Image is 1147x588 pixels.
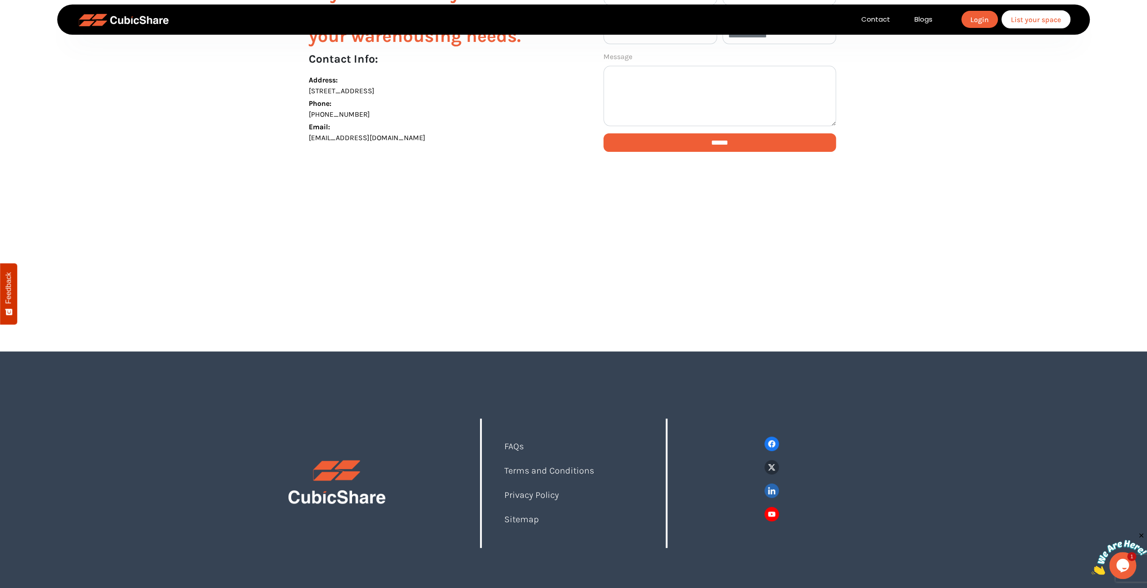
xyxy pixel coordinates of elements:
[603,51,632,62] label: Message
[849,14,902,25] a: Contact
[309,99,370,119] a: Phone: [PHONE_NUMBER]
[961,11,998,28] a: Login
[764,507,779,521] img: youtube.png
[1091,532,1147,574] iframe: chat widget
[504,465,594,476] a: Terms and Conditions
[5,272,13,304] span: Feedback
[504,441,524,451] a: FAQs
[309,50,547,68] p: Contact Info:
[504,514,539,524] a: Sitemap
[764,437,779,451] img: facebook.png
[504,490,559,500] a: Privacy Policy
[282,460,392,507] img: footerLogo.png
[764,460,779,474] img: twitter.png
[309,99,331,108] b: Phone:
[902,14,945,25] a: Blogs
[309,76,338,84] b: Address:
[1001,10,1070,28] a: List your space
[309,76,375,95] a: Address:[STREET_ADDRESS]
[309,123,330,131] b: Email:
[309,123,425,142] a: Email: [EMAIL_ADDRESS][DOMAIN_NAME]
[764,483,779,498] img: linkedin.png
